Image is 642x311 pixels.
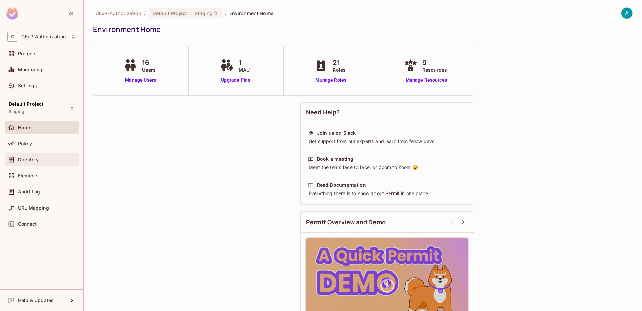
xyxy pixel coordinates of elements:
span: MAU [239,66,250,73]
span: Monitoring [18,67,43,72]
span: Audit Log [18,189,40,195]
a: Manage Roles [313,77,349,84]
span: 21 [333,58,346,68]
div: Meet the team face to face, or Zoom to Zoom 😉 [308,164,466,171]
span: Users [142,66,156,73]
div: Get support from out experts and learn from fellow devs [308,138,466,145]
span: Default Project [9,101,43,107]
a: Upgrade Plan [219,77,253,84]
span: : [190,11,192,16]
a: Manage Users [122,77,159,84]
li: / [225,10,227,16]
span: Directory [18,157,39,162]
span: Home [18,125,32,130]
span: Staging [9,109,24,114]
span: URL Mapping [18,205,49,211]
span: Environment Home [229,10,273,16]
span: Connect [18,221,37,227]
span: Staging [195,10,213,16]
img: Authorization CExP [621,8,632,19]
span: Workspace: CExP-Authorization [21,34,66,40]
span: 16 [142,58,156,68]
div: Everything there is to know about Permit in one place [308,190,466,197]
span: the active workspace [96,10,141,16]
span: Resources [422,66,447,73]
span: Projects [18,51,37,56]
span: 9 [422,58,447,68]
div: Environment Home [93,24,629,34]
span: Permit Overview and Demo [306,218,386,226]
span: Roles [333,66,346,73]
div: Book a meeting [317,156,353,162]
span: Policy [18,141,32,146]
span: Help & Updates [18,298,54,303]
span: Need Help? [306,108,340,116]
img: SReyMgAAAABJRU5ErkJggg== [6,7,18,20]
span: C [7,32,18,42]
div: Read Documentation [317,182,366,188]
div: Join us on Slack [317,130,356,136]
span: Default Project [153,10,188,16]
span: Settings [18,83,37,88]
a: Manage Resources [402,77,450,84]
span: Elements [18,173,39,178]
li: / [144,10,146,16]
span: 1 [239,58,250,68]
